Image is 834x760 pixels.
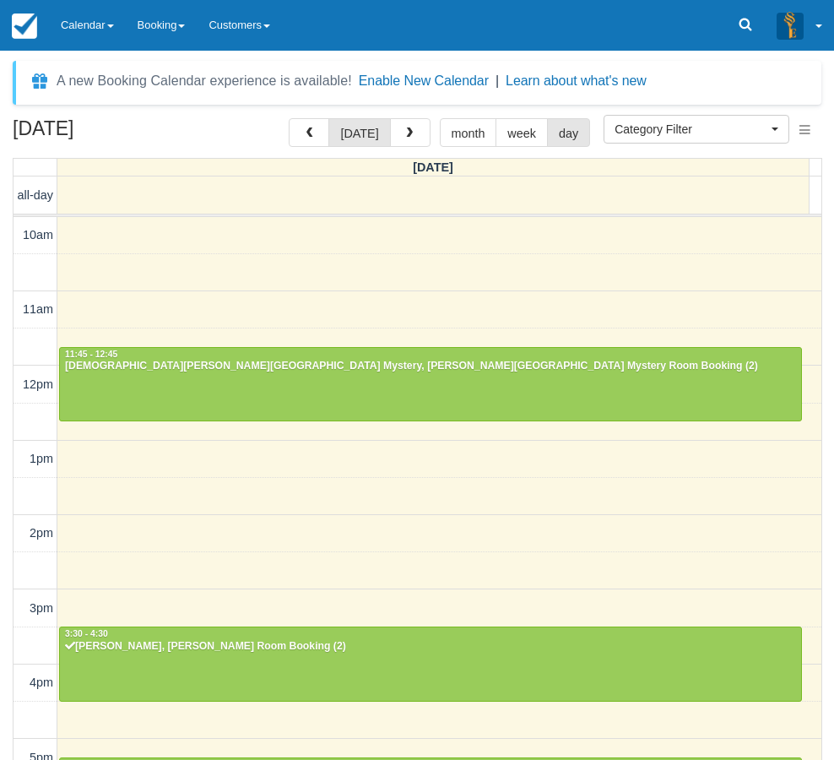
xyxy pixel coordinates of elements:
button: [DATE] [328,118,390,147]
span: 3pm [30,601,53,615]
span: 1pm [30,452,53,465]
span: 11:45 - 12:45 [65,350,117,359]
span: Category Filter [615,121,767,138]
span: 3:30 - 4:30 [65,629,108,638]
span: | [496,73,499,88]
span: all-day [18,188,53,202]
img: A3 [777,12,804,39]
div: [DEMOGRAPHIC_DATA][PERSON_NAME][GEOGRAPHIC_DATA] Mystery, [PERSON_NAME][GEOGRAPHIC_DATA] Mystery ... [64,360,797,373]
img: checkfront-main-nav-mini-logo.png [12,14,37,39]
button: week [496,118,548,147]
a: 11:45 - 12:45[DEMOGRAPHIC_DATA][PERSON_NAME][GEOGRAPHIC_DATA] Mystery, [PERSON_NAME][GEOGRAPHIC_D... [59,347,802,421]
button: month [440,118,497,147]
button: day [547,118,590,147]
span: 12pm [23,377,53,391]
span: 4pm [30,676,53,689]
a: Learn about what's new [506,73,647,88]
span: 2pm [30,526,53,540]
div: [PERSON_NAME], [PERSON_NAME] Room Booking (2) [64,640,797,654]
span: 10am [23,228,53,242]
button: Category Filter [604,115,789,144]
a: 3:30 - 4:30[PERSON_NAME], [PERSON_NAME] Room Booking (2) [59,627,802,701]
span: 11am [23,302,53,316]
button: Enable New Calendar [359,73,489,90]
div: A new Booking Calendar experience is available! [57,71,352,91]
h2: [DATE] [13,118,226,149]
span: [DATE] [413,160,453,174]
